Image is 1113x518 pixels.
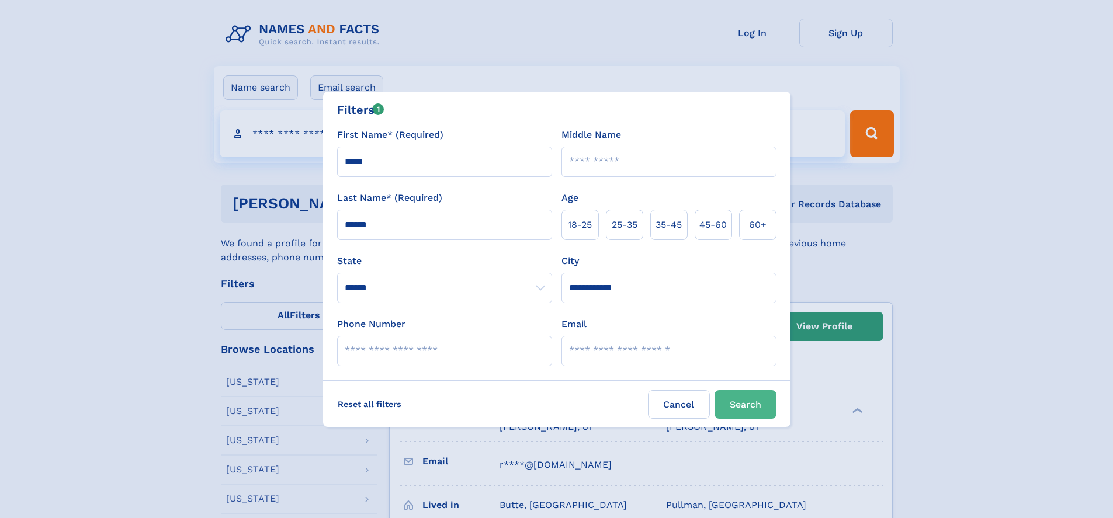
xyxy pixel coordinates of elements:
label: Last Name* (Required) [337,191,442,205]
span: 45‑60 [699,218,727,232]
span: 35‑45 [656,218,682,232]
button: Search [715,390,776,419]
span: 60+ [749,218,767,232]
span: 18‑25 [568,218,592,232]
label: Cancel [648,390,710,419]
label: Phone Number [337,317,405,331]
div: Filters [337,101,384,119]
label: State [337,254,552,268]
span: 25‑35 [612,218,637,232]
label: Reset all filters [330,390,409,418]
label: Email [561,317,587,331]
label: Middle Name [561,128,621,142]
label: First Name* (Required) [337,128,443,142]
label: City [561,254,579,268]
label: Age [561,191,578,205]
